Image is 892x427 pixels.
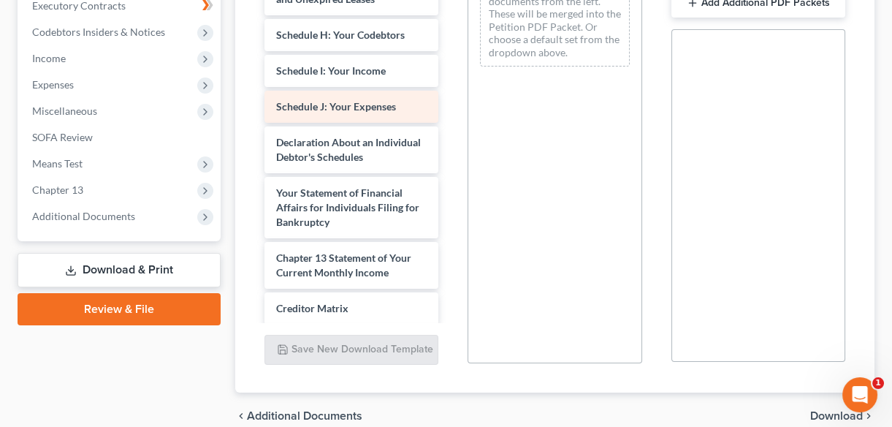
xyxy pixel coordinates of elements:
span: 1 [872,377,884,389]
a: Review & File [18,293,221,325]
button: Download chevron_right [810,410,874,422]
span: Additional Documents [247,410,362,422]
span: Download [810,410,863,422]
span: Codebtors Insiders & Notices [32,26,165,38]
a: Download & Print [18,253,221,287]
button: Save New Download Template [264,335,438,366]
span: Schedule H: Your Codebtors [276,29,405,41]
i: chevron_left [235,410,247,422]
a: chevron_left Additional Documents [235,410,362,422]
span: Your Statement of Financial Affairs for Individuals Filing for Bankruptcy [276,186,419,228]
span: Miscellaneous [32,105,97,117]
span: Means Test [32,157,83,170]
span: Declaration About an Individual Debtor's Schedules [276,136,421,163]
iframe: Intercom live chat [842,377,877,412]
span: Schedule I: Your Income [276,64,386,77]
span: SOFA Review [32,131,93,143]
span: Expenses [32,78,74,91]
span: Income [32,52,66,64]
span: Chapter 13 Statement of Your Current Monthly Income [276,252,411,279]
span: Additional Documents [32,210,135,222]
span: Chapter 13 [32,184,83,196]
a: SOFA Review [20,124,221,151]
span: Creditor Matrix [276,302,348,314]
span: Schedule J: Your Expenses [276,100,396,113]
i: chevron_right [863,410,874,422]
